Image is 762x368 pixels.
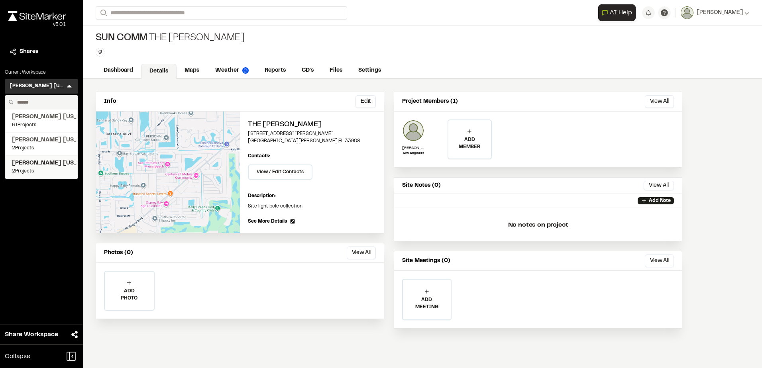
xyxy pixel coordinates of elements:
p: No notes on project [401,212,676,238]
span: Shares [20,47,38,56]
span: 2 Projects [12,168,71,175]
p: Add Note [649,197,671,204]
button: View / Edit Contacts [248,164,312,180]
p: Description: [248,192,376,200]
p: Site Notes (0) [402,181,441,190]
p: Site light pole collection [248,203,376,210]
div: The [PERSON_NAME] [96,32,245,45]
p: Site Meetings (0) [402,256,450,265]
span: AI Help [610,8,632,18]
button: Search [96,6,110,20]
button: View All [645,95,674,108]
h2: The [PERSON_NAME] [248,119,376,130]
span: Sun Comm [96,32,147,45]
button: View All [645,254,674,267]
p: ADD MEMBER [448,136,491,151]
span: 2 Projects [12,145,71,152]
a: [PERSON_NAME] [US_STATE]61Projects [12,113,71,129]
a: [PERSON_NAME] [US_STATE]2Projects [12,159,71,175]
a: Maps [177,63,207,78]
span: Share Workspace [5,330,58,339]
a: Shares [10,47,73,56]
a: Details [141,64,177,79]
p: Info [104,97,116,106]
div: Oh geez...please don't... [8,21,66,28]
button: Open AI Assistant [598,4,636,21]
div: Open AI Assistant [598,4,639,21]
span: 61 Projects [12,121,71,129]
p: [PERSON_NAME] [402,145,424,151]
button: Edit [355,95,376,108]
a: Reports [257,63,294,78]
p: Photos (0) [104,249,133,257]
h3: [PERSON_NAME] [US_STATE] [10,82,65,90]
span: See More Details [248,218,287,225]
a: Dashboard [96,63,141,78]
a: CD's [294,63,322,78]
p: Project Members (1) [402,97,458,106]
p: ADD MEETING [403,296,451,311]
button: View All [644,181,674,190]
a: Files [322,63,350,78]
img: rebrand.png [8,11,66,21]
a: Weather [207,63,257,78]
a: [PERSON_NAME] [US_STATE]2Projects [12,136,71,152]
p: [STREET_ADDRESS][PERSON_NAME] [248,130,376,137]
span: [PERSON_NAME] [US_STATE] [12,113,71,121]
button: Edit Tags [96,48,104,57]
p: [GEOGRAPHIC_DATA][PERSON_NAME] , FL 33908 [248,137,376,145]
p: Contacts: [248,153,270,160]
a: Settings [350,63,389,78]
img: Matthew Gillespie [402,119,424,142]
img: User [681,6,693,19]
p: Current Workspace [5,69,78,76]
button: [PERSON_NAME] [681,6,749,19]
span: [PERSON_NAME] [697,8,743,17]
p: ADD PHOTO [105,288,154,302]
span: [PERSON_NAME] [US_STATE] [12,136,71,145]
span: [PERSON_NAME] [US_STATE] [12,159,71,168]
img: precipai.png [242,67,249,74]
p: Civil Engineer [402,151,424,156]
button: View All [347,247,376,259]
span: Collapse [5,352,30,361]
